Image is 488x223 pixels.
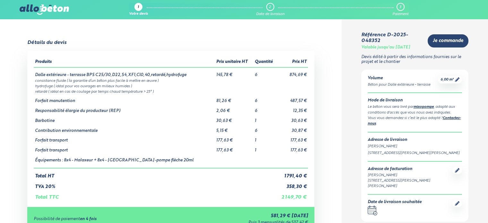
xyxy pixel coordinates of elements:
[138,5,139,10] div: 1
[431,198,481,216] iframe: Help widget launcher
[129,3,148,16] a: 1 Votre devis
[34,133,215,143] td: Forfait transport
[253,124,277,133] td: 6
[392,3,408,16] a: 3 Paiement
[368,138,462,142] div: Adresse de livraison
[428,34,468,47] a: Je commande
[215,57,253,67] th: Prix unitaire HT
[215,124,253,133] td: 5,15 €
[34,168,276,179] td: Total HT
[253,57,277,67] th: Quantité
[277,124,308,133] td: 30,87 €
[34,124,215,133] td: Contribution environnementale
[256,3,285,16] a: 2 Date de livraison
[253,114,277,124] td: 1
[253,104,277,114] td: 6
[368,104,462,116] div: Le béton vous sera livré par , adapté aux conditions d'accès que vous nous avez indiquées.
[277,133,308,143] td: 177,63 €
[368,200,422,205] div: Date de livraison souhaitée
[277,143,308,153] td: 177,63 €
[34,67,215,78] td: Dalle extérieure - terrasse BPS C25/30,D22,S4,XF1,Cl0,40,retardé,hydrofuge
[215,133,253,143] td: 177,63 €
[34,153,215,168] td: Équipements : 8x4 - Malaxeur + 8x4 - [GEOGRAPHIC_DATA]-pompe flèche 20ml
[215,67,253,78] td: 145,78 €
[277,189,308,200] td: 2 149,70 €
[399,5,401,9] div: 3
[34,78,308,83] td: consistance fluide ( la garantie d’un béton plus facile à mettre en œuvre )
[368,178,453,189] div: [STREET_ADDRESS][PERSON_NAME][PERSON_NAME]
[20,4,69,15] img: allobéton
[368,76,430,81] div: Volume
[368,116,462,127] div: Vous vous demandez si c’est le plus adapté ? .
[80,217,97,221] strong: en 4 fois
[433,38,463,44] span: Je commande
[34,104,215,114] td: Responsabilité élargie du producteur (REP)
[175,213,308,219] div: 581,29 € [DATE]
[253,94,277,104] td: 6
[368,173,453,178] div: [PERSON_NAME]
[361,32,423,44] div: Référence D-2025-048352
[34,143,215,153] td: Forfait transport
[34,114,215,124] td: Barbotine
[277,114,308,124] td: 30,63 €
[277,104,308,114] td: 12,35 €
[129,12,148,16] div: Votre devis
[34,217,174,222] div: Possibilité de paiement
[34,57,215,67] th: Produits
[215,104,253,114] td: 2,06 €
[361,55,469,64] p: Devis édité à partir des informations fournies sur le projet et le chantier
[253,143,277,153] td: 1
[34,189,276,200] td: Total TTC
[27,40,66,46] div: Détails du devis
[269,5,271,9] div: 2
[215,143,253,153] td: 177,63 €
[34,83,308,89] td: hydrofuge ( idéal pour vos ouvrages en milieux humides )
[277,67,308,78] td: 874,69 €
[368,98,462,103] div: Mode de livraison
[34,89,308,94] td: retardé ( idéal en cas de coulage par temps chaud température > 25° )
[215,114,253,124] td: 30,63 €
[368,144,462,149] div: [PERSON_NAME]
[277,179,308,190] td: 358,30 €
[414,105,434,109] a: mixopompe
[277,57,308,67] th: Prix HT
[368,167,453,172] div: Adresse de facturation
[277,168,308,179] td: 1 791,40 €
[253,67,277,78] td: 6
[392,12,408,16] div: Paiement
[253,133,277,143] td: 1
[215,94,253,104] td: 81,26 €
[368,150,462,156] div: [STREET_ADDRESS][PERSON_NAME][PERSON_NAME]
[368,82,430,88] div: Béton pour Dalle extérieure - terrasse
[34,179,276,190] td: TVA 20%
[277,94,308,104] td: 487,57 €
[34,94,215,104] td: Forfait manutention
[361,45,410,50] div: Valable jusqu'au [DATE]
[256,12,285,16] div: Date de livraison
